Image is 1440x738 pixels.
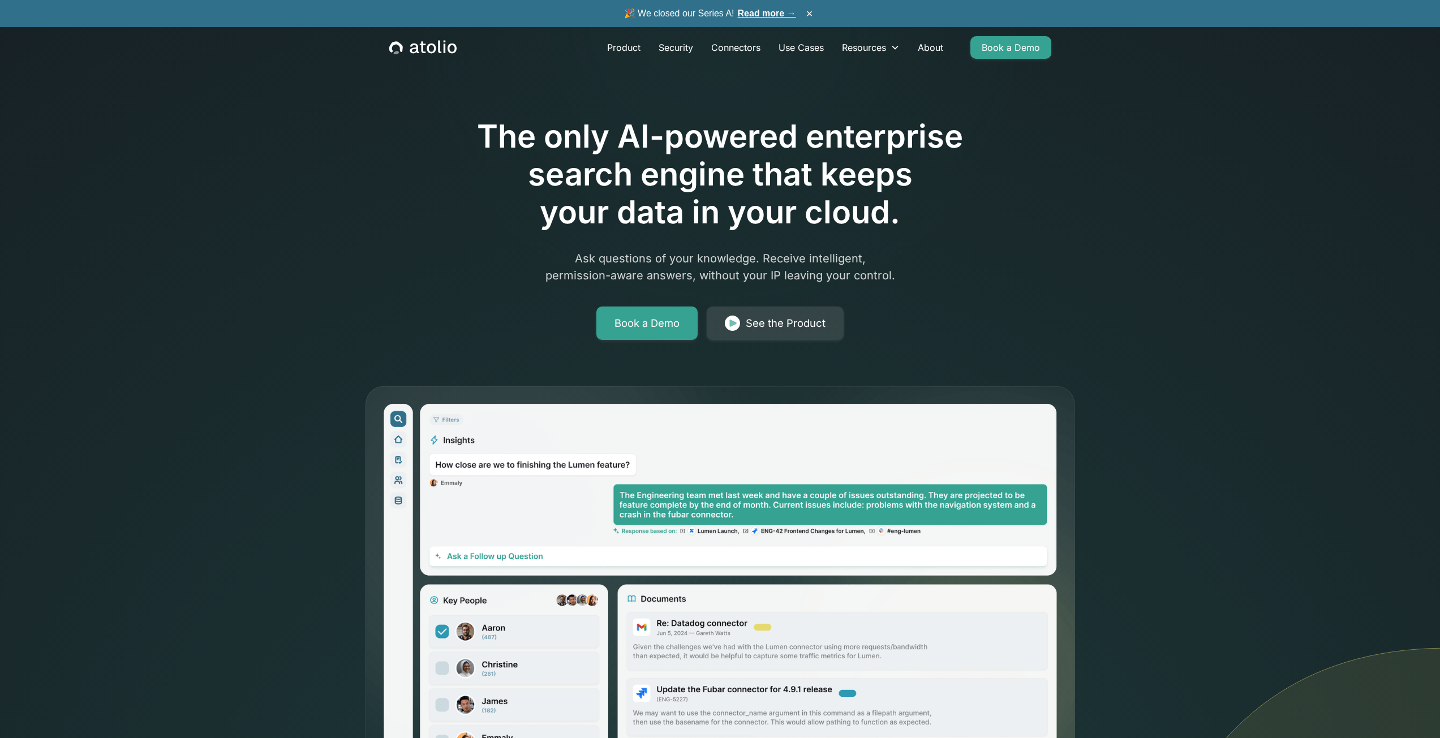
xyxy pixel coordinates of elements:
[746,316,826,331] div: See the Product
[707,307,844,340] a: See the Product
[598,36,650,59] a: Product
[909,36,952,59] a: About
[389,40,457,55] a: home
[770,36,833,59] a: Use Cases
[503,250,938,284] p: Ask questions of your knowledge. Receive intelligent, permission-aware answers, without your IP l...
[803,7,816,20] button: ×
[702,36,770,59] a: Connectors
[650,36,702,59] a: Security
[970,36,1051,59] a: Book a Demo
[738,8,796,18] a: Read more →
[842,41,886,54] div: Resources
[596,307,698,340] a: Book a Demo
[624,7,796,20] span: 🎉 We closed our Series A!
[431,118,1010,232] h1: The only AI-powered enterprise search engine that keeps your data in your cloud.
[833,36,909,59] div: Resources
